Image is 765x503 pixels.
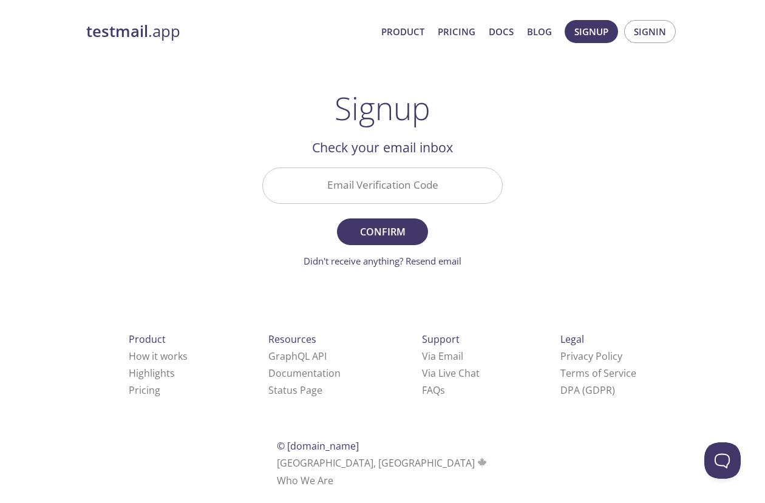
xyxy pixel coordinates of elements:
[86,21,148,42] strong: testmail
[565,20,618,43] button: Signup
[86,21,372,42] a: testmail.app
[277,456,489,470] span: [GEOGRAPHIC_DATA], [GEOGRAPHIC_DATA]
[438,24,475,39] a: Pricing
[422,349,463,363] a: Via Email
[381,24,424,39] a: Product
[350,223,415,240] span: Confirm
[422,383,445,397] a: FAQ
[560,333,584,346] span: Legal
[268,349,327,363] a: GraphQL API
[422,366,480,380] a: Via Live Chat
[489,24,514,39] a: Docs
[335,90,430,126] h1: Signup
[277,439,359,453] span: © [DOMAIN_NAME]
[337,218,428,245] button: Confirm
[129,349,188,363] a: How it works
[304,255,461,267] a: Didn't receive anything? Resend email
[268,333,316,346] span: Resources
[422,333,460,346] span: Support
[129,333,166,346] span: Product
[527,24,552,39] a: Blog
[634,24,666,39] span: Signin
[704,442,741,479] iframe: Help Scout Beacon - Open
[560,366,636,380] a: Terms of Service
[277,474,333,487] a: Who We Are
[440,383,445,397] span: s
[129,383,160,397] a: Pricing
[560,383,615,397] a: DPA (GDPR)
[624,20,676,43] button: Signin
[268,366,341,380] a: Documentation
[262,137,503,158] h2: Check your email inbox
[129,366,175,380] a: Highlights
[268,383,322,397] a: Status Page
[560,349,622,363] a: Privacy Policy
[574,24,608,39] span: Signup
